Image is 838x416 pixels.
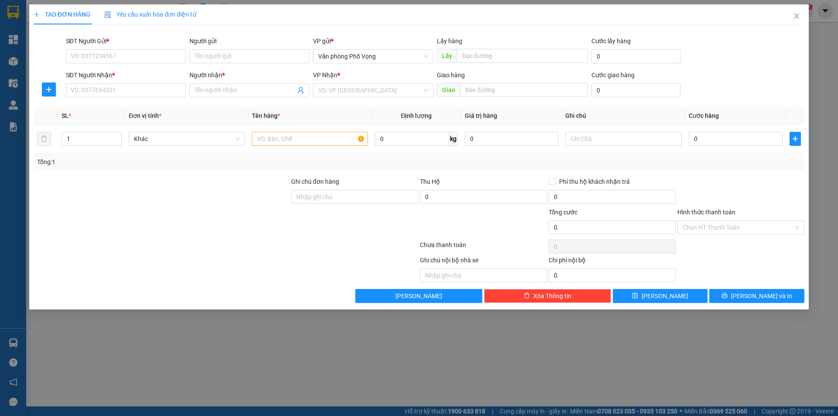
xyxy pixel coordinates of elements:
[677,209,735,216] label: Hình thức thanh toán
[437,72,465,79] span: Giao hàng
[784,4,809,29] button: Close
[484,289,611,303] button: deleteXóa Thông tin
[313,36,433,46] div: VP gửi
[591,38,631,45] label: Cước lấy hàng
[591,83,680,97] input: Cước giao hàng
[549,255,676,268] div: Chi phí nội bộ
[457,49,588,63] input: Dọc đường
[66,70,186,80] div: SĐT Người Nhận
[613,289,707,303] button: save[PERSON_NAME]
[793,13,800,20] span: close
[37,132,51,146] button: delete
[34,11,40,17] span: plus
[356,289,483,303] button: [PERSON_NAME]
[549,209,577,216] span: Tổng cước
[313,72,338,79] span: VP Nhận
[129,112,161,119] span: Đơn vị tính
[790,132,801,146] button: plus
[533,291,571,301] span: Xóa Thông tin
[591,49,680,63] input: Cước lấy hàng
[420,268,547,282] input: Nhập ghi chú
[465,132,559,146] input: 0
[252,132,368,146] input: VD: Bàn, Ghế
[37,157,323,167] div: Tổng: 1
[591,72,635,79] label: Cước giao hàng
[62,112,69,119] span: SL
[437,83,460,97] span: Giao
[632,292,639,299] span: save
[252,112,280,119] span: Tên hàng
[465,112,497,119] span: Giá trị hàng
[721,292,728,299] span: printer
[642,291,689,301] span: [PERSON_NAME]
[42,86,55,93] span: plus
[419,240,548,255] div: Chưa thanh toán
[396,291,443,301] span: [PERSON_NAME]
[298,87,305,94] span: user-add
[134,132,240,145] span: Khác
[524,292,530,299] span: delete
[104,11,196,18] span: Yêu cầu xuất hóa đơn điện tử
[556,177,633,186] span: Phí thu hộ khách nhận trả
[420,178,440,185] span: Thu Hộ
[42,83,56,96] button: plus
[731,291,792,301] span: [PERSON_NAME] và In
[689,112,719,119] span: Cước hàng
[66,36,186,46] div: SĐT Người Gửi
[189,70,309,80] div: Người nhận
[420,255,547,268] div: Ghi chú nội bộ nhà xe
[449,132,458,146] span: kg
[291,190,418,204] input: Ghi chú đơn hàng
[460,83,588,97] input: Dọc đường
[189,36,309,46] div: Người gửi
[562,107,685,124] th: Ghi chú
[710,289,804,303] button: printer[PERSON_NAME] và In
[104,11,111,18] img: icon
[291,178,339,185] label: Ghi chú đơn hàng
[566,132,682,146] input: Ghi Chú
[34,11,90,18] span: TẠO ĐƠN HÀNG
[437,49,457,63] span: Lấy
[437,38,462,45] span: Lấy hàng
[790,135,800,142] span: plus
[319,50,428,63] span: Văn phòng Phố Vọng
[401,112,432,119] span: Định lượng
